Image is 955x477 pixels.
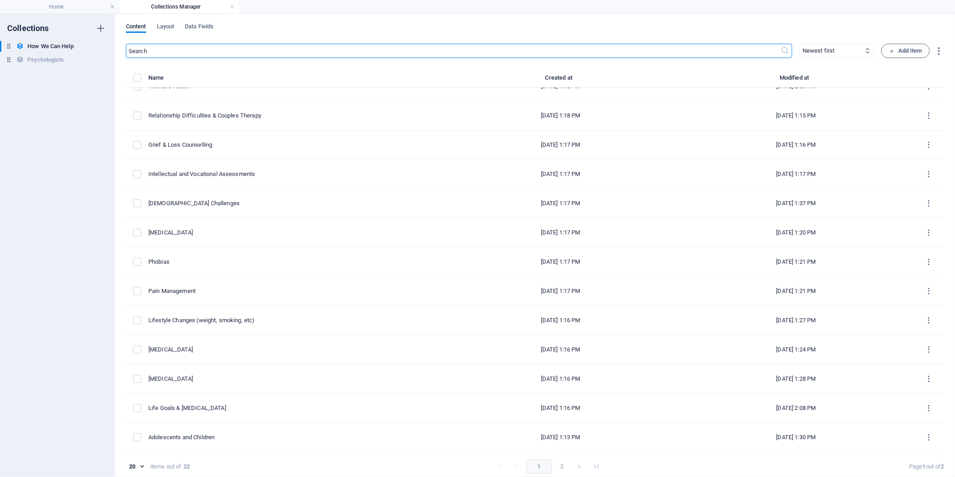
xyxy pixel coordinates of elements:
[183,463,190,471] strong: 22
[148,141,436,149] div: Grief & Loss Counselling
[148,346,436,354] div: [MEDICAL_DATA]
[686,433,907,441] div: [DATE] 1:30 PM
[686,375,907,383] div: [DATE] 1:28 PM
[889,45,922,56] span: Add Item
[7,23,49,34] h6: Collections
[527,459,552,474] button: page 1
[148,199,436,207] div: [DEMOGRAPHIC_DATA] Challenges
[450,375,671,383] div: [DATE] 1:16 PM
[450,199,671,207] div: [DATE] 1:17 PM
[686,316,907,324] div: [DATE] 1:27 PM
[678,72,914,88] th: Modified at
[686,346,907,354] div: [DATE] 1:24 PM
[148,375,436,383] div: [MEDICAL_DATA]
[126,463,147,471] div: 20
[150,463,182,471] div: items out of
[157,21,174,34] span: Layout
[148,229,436,237] div: [MEDICAL_DATA]
[450,346,671,354] div: [DATE] 1:16 PM
[686,287,907,295] div: [DATE] 1:21 PM
[148,170,436,178] div: Intellectual and Vocational Assessments
[450,433,671,441] div: [DATE] 1:13 PM
[148,112,436,120] div: Relationship Difficulties & Couples Therapy
[148,287,436,295] div: Pain Management
[686,199,907,207] div: [DATE] 1:37 PM
[126,21,146,34] span: Content
[555,459,569,474] button: Go to page 2
[881,44,930,58] button: Add Item
[589,459,603,474] button: Go to last page
[185,21,214,34] span: Data Fields
[450,258,671,266] div: [DATE] 1:17 PM
[148,433,436,441] div: Adolescents and Children
[450,316,671,324] div: [DATE] 1:16 PM
[450,287,671,295] div: [DATE] 1:17 PM
[148,404,436,412] div: Life Goals & [MEDICAL_DATA]
[686,258,907,266] div: [DATE] 1:21 PM
[95,23,106,34] i: Create new collection
[941,463,944,470] strong: 2
[450,404,671,412] div: [DATE] 1:16 PM
[909,463,944,471] div: Page out of
[491,459,605,474] nav: pagination navigation
[686,170,907,178] div: [DATE] 1:17 PM
[572,459,586,474] button: Go to next page
[450,141,671,149] div: [DATE] 1:17 PM
[923,463,926,470] strong: 1
[148,316,436,324] div: Lifestyle Changes (weight, smoking, etc)
[27,54,64,65] h6: Psychologists
[686,229,907,237] div: [DATE] 1:20 PM
[120,2,239,12] h4: Collections Manager
[148,258,436,266] div: Phobias
[686,141,907,149] div: [DATE] 1:16 PM
[686,112,907,120] div: [DATE] 1:15 PM
[450,112,671,120] div: [DATE] 1:18 PM
[686,404,907,412] div: [DATE] 2:08 PM
[450,170,671,178] div: [DATE] 1:17 PM
[126,44,781,58] input: Search
[27,41,73,52] h6: How We Can Help
[443,72,678,88] th: Created at
[148,72,443,88] th: Name
[450,229,671,237] div: [DATE] 1:17 PM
